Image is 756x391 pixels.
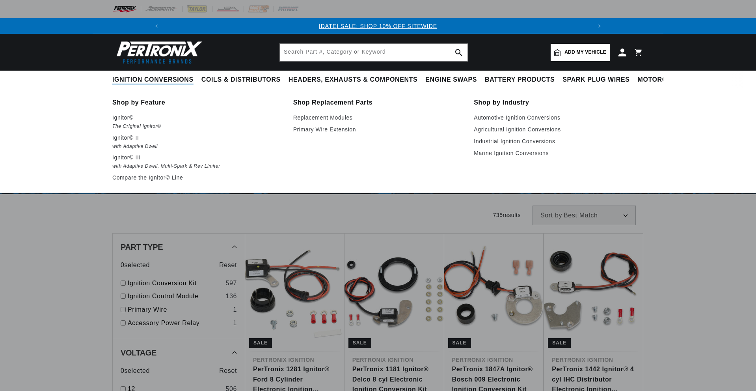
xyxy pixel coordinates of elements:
slideshow-component: Translation missing: en.sections.announcements.announcement_bar [93,18,663,34]
a: Shop Replacement Parts [293,97,463,108]
div: 1 [233,318,237,328]
a: Shop by Feature [112,97,282,108]
div: 1 of 3 [164,22,592,30]
p: Ignitor© III [112,153,282,162]
span: Add my vehicle [564,49,606,56]
a: Primary Wire Extension [293,125,463,134]
em: with Adaptive Dwell, Multi-Spark & Rev Limiter [112,162,282,170]
span: 0 selected [121,260,150,270]
p: Ignitor© [112,113,282,122]
span: Motorcycle [638,76,685,84]
a: Ignition Control Module [128,291,222,301]
summary: Ignition Conversions [112,71,197,89]
summary: Motorcycle [634,71,689,89]
a: Accessory Power Relay [128,318,230,328]
a: Add my vehicle [551,44,610,61]
span: Ignition Conversions [112,76,194,84]
span: Part Type [121,243,163,251]
a: Primary Wire [128,305,230,315]
button: Translation missing: en.sections.announcements.next_announcement [592,18,607,34]
span: Engine Swaps [425,76,477,84]
span: Coils & Distributors [201,76,281,84]
summary: Headers, Exhausts & Components [285,71,421,89]
a: Automotive Ignition Conversions [474,113,644,122]
summary: Coils & Distributors [197,71,285,89]
a: Ignitor© II with Adaptive Dwell [112,133,282,151]
span: Reset [219,366,237,376]
div: 1 [233,305,237,315]
a: Industrial Ignition Conversions [474,137,644,146]
a: Shop by Industry [474,97,644,108]
summary: Spark Plug Wires [559,71,633,89]
a: Compare the Ignitor© Line [112,173,282,182]
a: Agricultural Ignition Conversions [474,125,644,134]
a: Marine Ignition Conversions [474,148,644,158]
div: 597 [225,278,237,288]
summary: Battery Products [481,71,559,89]
span: 0 selected [121,366,150,376]
span: Voltage [121,349,156,357]
p: Ignitor© II [112,133,282,142]
span: Sort by [540,212,562,219]
span: Headers, Exhausts & Components [289,76,417,84]
summary: Engine Swaps [421,71,481,89]
span: Spark Plug Wires [562,76,629,84]
a: [DATE] SALE: SHOP 10% OFF SITEWIDE [319,23,437,29]
button: Translation missing: en.sections.announcements.previous_announcement [149,18,164,34]
em: with Adaptive Dwell [112,142,282,151]
img: Pertronix [112,39,203,66]
span: 735 results [493,212,521,218]
em: The Original Ignitor© [112,122,282,131]
a: Ignitor© III with Adaptive Dwell, Multi-Spark & Rev Limiter [112,153,282,170]
div: Announcement [164,22,592,30]
select: Sort by [533,206,636,225]
a: Ignitor© The Original Ignitor© [112,113,282,131]
a: Ignition Conversion Kit [128,278,222,288]
button: search button [450,44,467,61]
a: Replacement Modules [293,113,463,122]
input: Search Part #, Category or Keyword [280,44,467,61]
span: Battery Products [485,76,555,84]
div: 136 [225,291,237,301]
span: Reset [219,260,237,270]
